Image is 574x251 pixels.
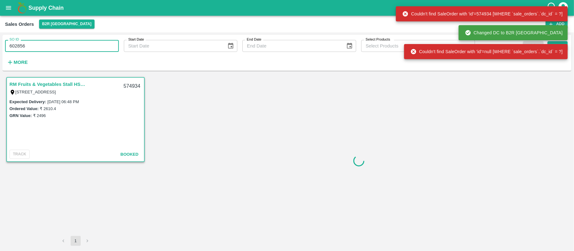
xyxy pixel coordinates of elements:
[33,113,46,118] label: ₹ 2496
[9,113,32,118] label: GRN Value:
[344,40,356,52] button: Choose date
[14,60,28,65] strong: More
[120,79,144,94] div: 574934
[5,57,29,68] button: More
[247,37,261,42] label: End Date
[465,27,563,38] div: Changed DC to B2R [GEOGRAPHIC_DATA]
[9,37,19,42] label: SO ID
[58,236,94,246] nav: pagination navigation
[16,2,28,14] img: logo
[128,37,144,42] label: Start Date
[120,152,138,157] span: Booked
[1,1,16,15] button: open drawer
[366,37,390,42] label: Select Products
[9,80,88,88] a: RM Fruits & Vegetables Stall HSR Layout B2R
[28,5,64,11] b: Supply Chain
[410,46,563,57] div: Couldn't find SaleOrder with 'id'=null [WHERE `sale_orders`.`dc_id` = ?]
[40,106,56,111] label: ₹ 2610.4
[71,236,81,246] button: page 1
[242,40,341,52] input: End Date
[547,2,558,14] div: customer-support
[47,99,79,104] label: [DATE] 06:48 PM
[39,20,95,29] button: Select DC
[558,1,569,14] div: account of current user
[363,42,463,50] input: Select Products
[15,90,56,94] label: [STREET_ADDRESS]
[225,40,237,52] button: Choose date
[5,20,34,28] div: Sales Orders
[9,106,38,111] label: Ordered Value:
[9,99,46,104] label: Expected Delivery :
[402,8,563,20] div: Couldn't find SaleOrder with 'id'=574934 [WHERE `sale_orders`.`dc_id` = ?]
[5,40,119,52] input: Enter SO ID
[28,3,547,12] a: Supply Chain
[124,40,222,52] input: Start Date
